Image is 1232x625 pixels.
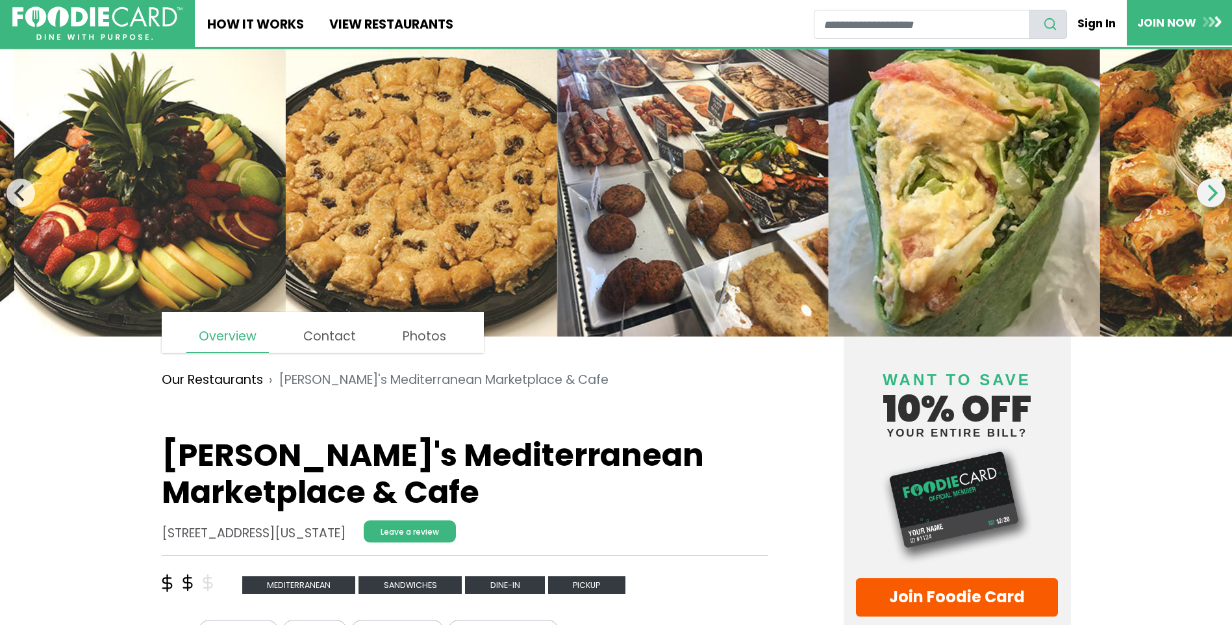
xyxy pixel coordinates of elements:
[263,371,609,390] li: [PERSON_NAME]'s Mediterranean Marketplace & Cafe
[814,10,1030,39] input: restaurant search
[242,575,359,593] a: Mediterranean
[358,576,462,594] span: Sandwiches
[242,576,356,594] span: Mediterranean
[162,524,346,543] address: [STREET_ADDRESS][US_STATE]
[1197,179,1226,207] button: Next
[12,6,182,41] img: FoodieCard; Eat, Drink, Save, Donate
[856,355,1059,439] h4: 10% off
[856,578,1059,617] a: Join Foodie Card
[291,321,368,352] a: Contact
[883,371,1031,389] span: Want to save
[1029,10,1067,39] button: search
[6,179,35,207] button: Previous
[186,321,269,353] a: Overview
[548,575,625,593] a: Pickup
[1067,9,1127,38] a: Sign In
[548,576,625,594] span: Pickup
[162,437,769,511] h1: [PERSON_NAME]'s Mediterranean Marketplace & Cafe
[162,312,484,353] nav: page links
[364,520,456,542] a: Leave a review
[856,427,1059,439] small: your entire bill?
[390,321,459,352] a: Photos
[856,445,1059,565] img: Foodie Card
[465,576,545,594] span: Dine-in
[465,575,548,593] a: Dine-in
[162,371,263,390] a: Our Restaurants
[162,361,769,399] nav: breadcrumb
[358,575,465,593] a: Sandwiches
